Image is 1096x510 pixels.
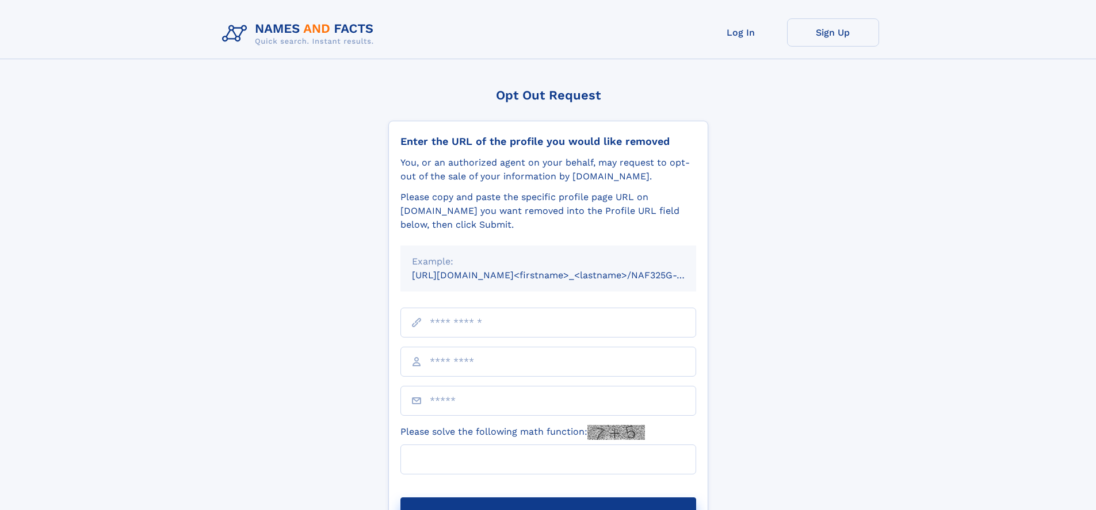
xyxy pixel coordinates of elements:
[388,88,708,102] div: Opt Out Request
[400,156,696,183] div: You, or an authorized agent on your behalf, may request to opt-out of the sale of your informatio...
[412,255,685,269] div: Example:
[400,190,696,232] div: Please copy and paste the specific profile page URL on [DOMAIN_NAME] you want removed into the Pr...
[400,135,696,148] div: Enter the URL of the profile you would like removed
[787,18,879,47] a: Sign Up
[695,18,787,47] a: Log In
[400,425,645,440] label: Please solve the following math function:
[217,18,383,49] img: Logo Names and Facts
[412,270,718,281] small: [URL][DOMAIN_NAME]<firstname>_<lastname>/NAF325G-xxxxxxxx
